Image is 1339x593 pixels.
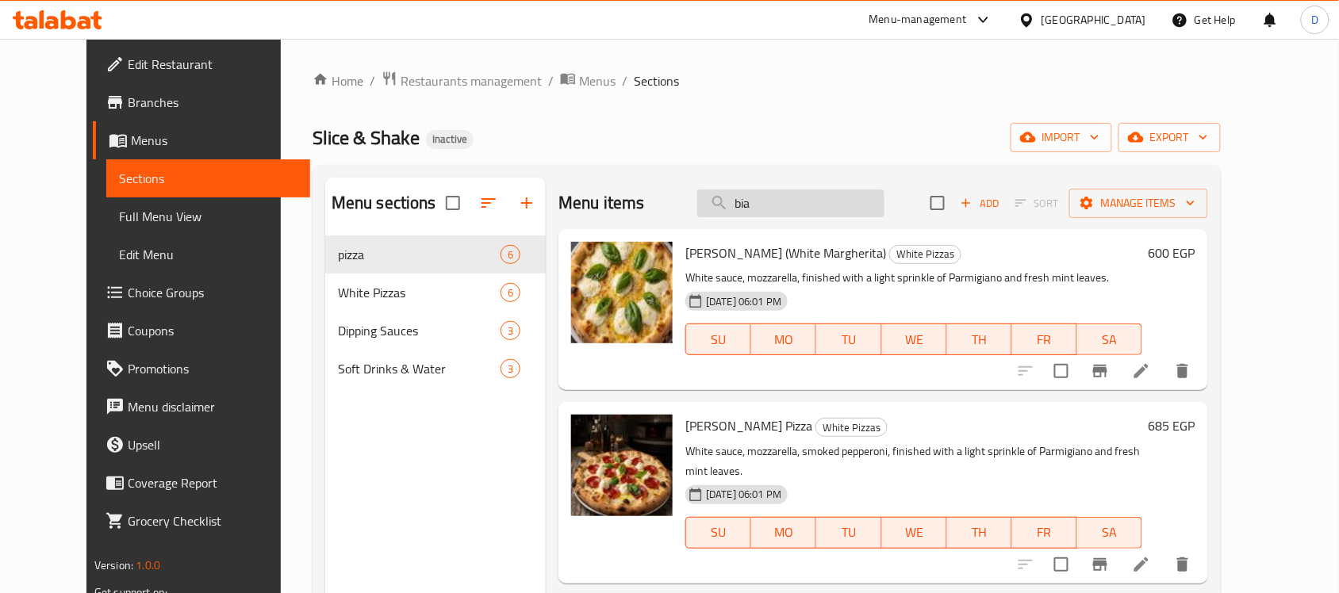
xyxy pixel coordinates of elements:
span: [DATE] 06:01 PM [700,487,788,502]
button: delete [1164,545,1202,583]
button: import [1011,123,1112,152]
span: Choice Groups [128,283,297,302]
img: Bianca Pepperoni Pizza [571,415,673,516]
span: [DATE] 06:01 PM [700,294,788,309]
div: items [501,283,520,302]
span: TH [953,521,1006,544]
span: 1.0.0 [136,555,160,576]
a: Branches [93,83,310,121]
span: Add [958,194,1001,212]
button: FR [1012,323,1077,355]
span: Sections [634,71,679,90]
a: Upsell [93,426,310,464]
li: / [622,71,627,90]
div: Menu-management [869,10,967,29]
div: White Pizzas [815,418,888,437]
span: Select to update [1045,354,1078,388]
span: Select to update [1045,548,1078,581]
li: / [548,71,554,90]
span: Manage items [1082,193,1195,213]
span: import [1023,128,1099,147]
span: Restaurants management [401,71,542,90]
span: 6 [501,285,520,300]
a: Sections [106,159,310,197]
button: SU [685,517,751,549]
span: Inactive [426,132,474,146]
span: Soft Drinks & Water [338,359,501,378]
span: Coverage Report [128,473,297,492]
span: Full Menu View [119,207,297,226]
h2: Menu items [558,191,645,215]
button: MO [751,517,816,549]
span: FR [1019,328,1071,351]
span: Menus [131,131,297,150]
button: SA [1077,323,1142,355]
h2: Menu sections [332,191,436,215]
a: Menus [93,121,310,159]
a: Menus [560,71,616,91]
span: MO [758,328,810,351]
span: WE [888,521,941,544]
li: / [370,71,375,90]
button: TH [947,323,1012,355]
div: items [501,245,520,264]
span: Select section [921,186,954,220]
span: 3 [501,362,520,377]
span: Select section first [1005,191,1069,216]
span: [PERSON_NAME] Pizza [685,414,812,438]
button: Branch-specific-item [1081,352,1119,390]
span: export [1131,128,1208,147]
a: Restaurants management [382,71,542,91]
a: Grocery Checklist [93,502,310,540]
button: Add [954,191,1005,216]
p: White sauce, mozzarella, finished with a light sprinkle of Parmigiano and fresh mint leaves. [685,268,1142,288]
span: Coupons [128,321,297,340]
a: Full Menu View [106,197,310,235]
span: White Pizzas [816,419,887,437]
div: Soft Drinks & Water3 [325,350,546,388]
span: Promotions [128,359,297,378]
button: Branch-specific-item [1081,545,1119,583]
a: Edit Restaurant [93,45,310,83]
button: MO [751,323,816,355]
div: White Pizzas6 [325,274,546,312]
div: Dipping Sauces3 [325,312,546,350]
button: TU [816,517,881,549]
span: White Pizzas [338,283,501,302]
a: Coupons [93,312,310,350]
div: pizza6 [325,235,546,274]
span: Upsell [128,435,297,454]
span: TU [823,521,875,544]
a: Promotions [93,350,310,388]
button: delete [1164,352,1202,390]
span: pizza [338,245,501,264]
span: Menus [579,71,616,90]
button: SU [685,323,751,355]
button: export [1118,123,1221,152]
div: [GEOGRAPHIC_DATA] [1042,11,1146,29]
button: Manage items [1069,189,1208,218]
span: 6 [501,247,520,262]
p: White sauce, mozzarella, smoked pepperoni, finished with a light sprinkle of Parmigiano and fresh... [685,442,1142,481]
a: Edit Menu [106,235,310,274]
a: Choice Groups [93,274,310,312]
span: Dipping Sauces [338,321,501,340]
span: Version: [94,555,133,576]
nav: Menu sections [325,229,546,394]
span: WE [888,328,941,351]
a: Coverage Report [93,464,310,502]
span: Grocery Checklist [128,511,297,530]
button: TU [816,323,881,355]
nav: breadcrumb [313,71,1221,91]
input: search [697,189,884,217]
a: Menu disclaimer [93,388,310,426]
button: WE [882,323,947,355]
a: Edit menu item [1132,362,1151,381]
span: TH [953,328,1006,351]
span: White Pizzas [890,245,961,263]
div: items [501,359,520,378]
span: MO [758,521,810,544]
button: FR [1012,517,1077,549]
a: Home [313,71,363,90]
